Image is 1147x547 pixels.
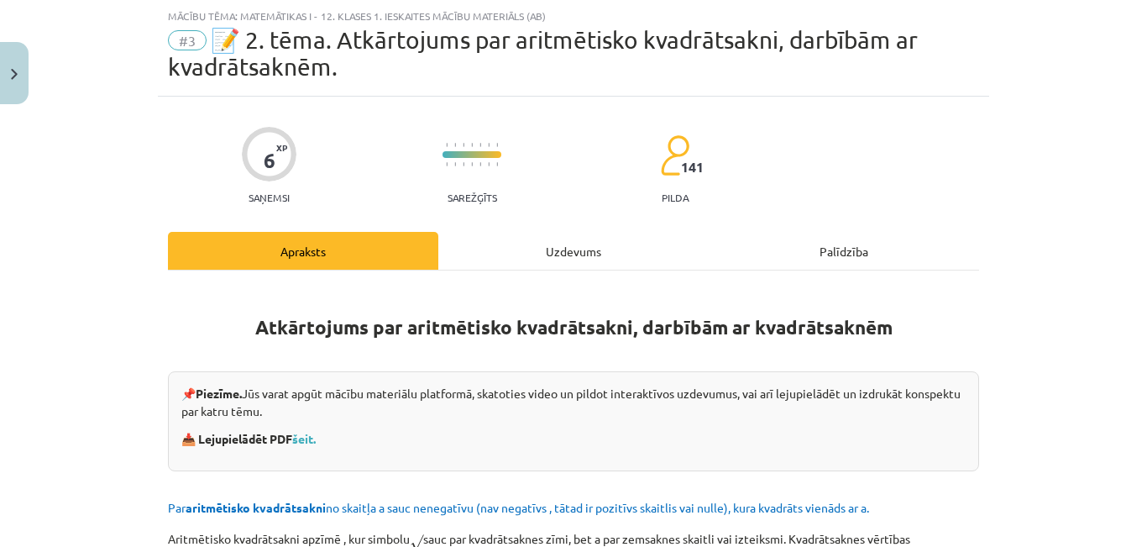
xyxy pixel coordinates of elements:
div: Uzdevums [438,232,709,270]
img: icon-short-line-57e1e144782c952c97e751825c79c345078a6d821885a25fce030b3d8c18986b.svg [488,162,490,166]
img: icon-short-line-57e1e144782c952c97e751825c79c345078a6d821885a25fce030b3d8c18986b.svg [471,162,473,166]
b: aritmētisko kvadrātsakni [186,500,326,515]
strong: Atkārtojums par aritmētisko kvadrātsakni, darbībām ar kvadrātsaknēm [255,315,893,339]
img: icon-short-line-57e1e144782c952c97e751825c79c345078a6d821885a25fce030b3d8c18986b.svg [488,143,490,147]
img: icon-short-line-57e1e144782c952c97e751825c79c345078a6d821885a25fce030b3d8c18986b.svg [454,143,456,147]
p: pilda [662,192,689,203]
p: 📌 Jūs varat apgūt mācību materiālu platformā, skatoties video un pildot interaktīvos uzdevumus, v... [181,385,966,420]
span: 141 [681,160,704,175]
span: XP [276,143,287,152]
span: #3 [168,30,207,50]
img: icon-short-line-57e1e144782c952c97e751825c79c345078a6d821885a25fce030b3d8c18986b.svg [463,162,464,166]
strong: Piezīme. [196,386,242,401]
span: Par no skaitļa a sauc nenegatīvu (nav negatīvs , tātad ir pozitīvs skaitlis vai nulle), kura kvad... [168,500,869,515]
div: 6 [264,149,275,172]
div: Apraksts [168,232,438,270]
img: icon-short-line-57e1e144782c952c97e751825c79c345078a6d821885a25fce030b3d8c18986b.svg [496,162,498,166]
img: icon-short-line-57e1e144782c952c97e751825c79c345078a6d821885a25fce030b3d8c18986b.svg [446,162,448,166]
a: šeit. [292,431,316,446]
div: Mācību tēma: Matemātikas i - 12. klases 1. ieskaites mācību materiāls (ab) [168,10,979,22]
img: icon-short-line-57e1e144782c952c97e751825c79c345078a6d821885a25fce030b3d8c18986b.svg [463,143,464,147]
img: icon-short-line-57e1e144782c952c97e751825c79c345078a6d821885a25fce030b3d8c18986b.svg [454,162,456,166]
img: icon-close-lesson-0947bae3869378f0d4975bcd49f059093ad1ed9edebbc8119c70593378902aed.svg [11,69,18,80]
img: icon-short-line-57e1e144782c952c97e751825c79c345078a6d821885a25fce030b3d8c18986b.svg [479,162,481,166]
span: 📝 2. tēma. Atkārtojums par aritmētisko kvadrātsakni, darbībām ar kvadrātsaknēm. [168,26,918,81]
img: icon-short-line-57e1e144782c952c97e751825c79c345078a6d821885a25fce030b3d8c18986b.svg [446,143,448,147]
strong: 📥 Lejupielādēt PDF [181,431,318,446]
img: icon-short-line-57e1e144782c952c97e751825c79c345078a6d821885a25fce030b3d8c18986b.svg [471,143,473,147]
p: Saņemsi [242,192,296,203]
img: students-c634bb4e5e11cddfef0936a35e636f08e4e9abd3cc4e673bd6f9a4125e45ecb1.svg [660,134,689,176]
p: Sarežģīts [448,192,497,203]
img: icon-short-line-57e1e144782c952c97e751825c79c345078a6d821885a25fce030b3d8c18986b.svg [496,143,498,147]
div: Palīdzība [709,232,979,270]
img: icon-short-line-57e1e144782c952c97e751825c79c345078a6d821885a25fce030b3d8c18986b.svg [479,143,481,147]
